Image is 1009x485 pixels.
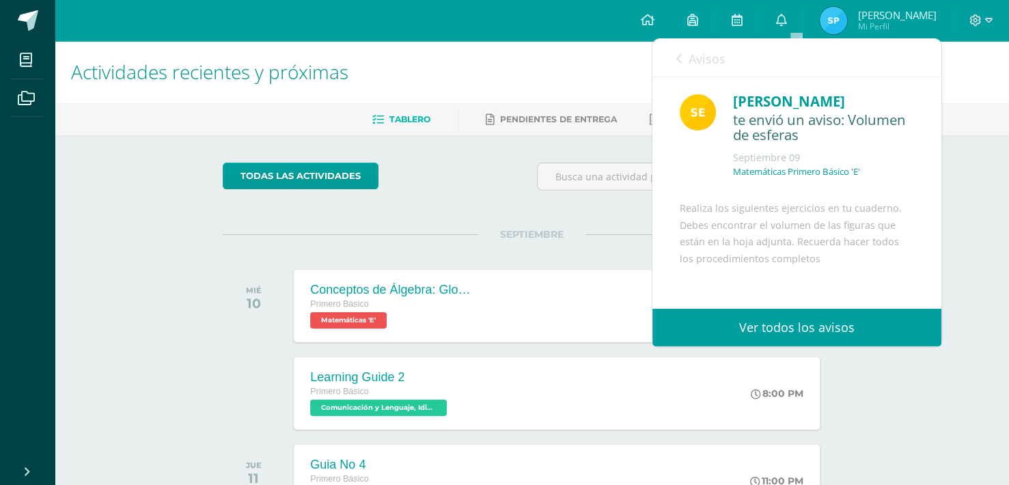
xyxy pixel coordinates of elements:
[246,460,262,470] div: JUE
[478,228,585,240] span: SEPTIEMBRE
[650,109,725,130] a: Entregadas
[389,114,430,124] span: Tablero
[652,309,941,346] a: Ver todos los avisos
[310,299,368,309] span: Primero Básico
[310,370,450,385] div: Learning Guide 2
[538,163,840,190] input: Busca una actividad próxima aquí...
[246,286,262,295] div: MIÉ
[857,20,936,32] span: Mi Perfil
[733,166,860,178] p: Matemáticas Primero Básico 'E'
[733,91,914,112] div: [PERSON_NAME]
[310,312,387,329] span: Matemáticas 'E'
[223,163,378,189] a: todas las Actividades
[71,59,348,85] span: Actividades recientes y próximas
[857,8,936,22] span: [PERSON_NAME]
[751,387,803,400] div: 8:00 PM
[310,458,450,472] div: Guia No 4
[820,7,847,34] img: ac6ab78ee49454d42c39790e8e911a07.png
[310,283,474,297] div: Conceptos de Álgebra: Glosario
[486,109,617,130] a: Pendientes de entrega
[733,151,914,165] div: Septiembre 09
[372,109,430,130] a: Tablero
[310,474,368,484] span: Primero Básico
[246,295,262,311] div: 10
[689,51,725,67] span: Avisos
[310,387,368,396] span: Primero Básico
[733,112,914,144] div: te envió un aviso: Volumen de esferas
[680,94,716,130] img: 03c2987289e60ca238394da5f82a525a.png
[680,200,914,411] div: Realiza los siguientes ejercicios en tu cuaderno. Debes encontrar el volumen de las figuras que e...
[500,114,617,124] span: Pendientes de entrega
[310,400,447,416] span: Comunicación y Lenguaje, Idioma Extranjero Inglés 'E'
